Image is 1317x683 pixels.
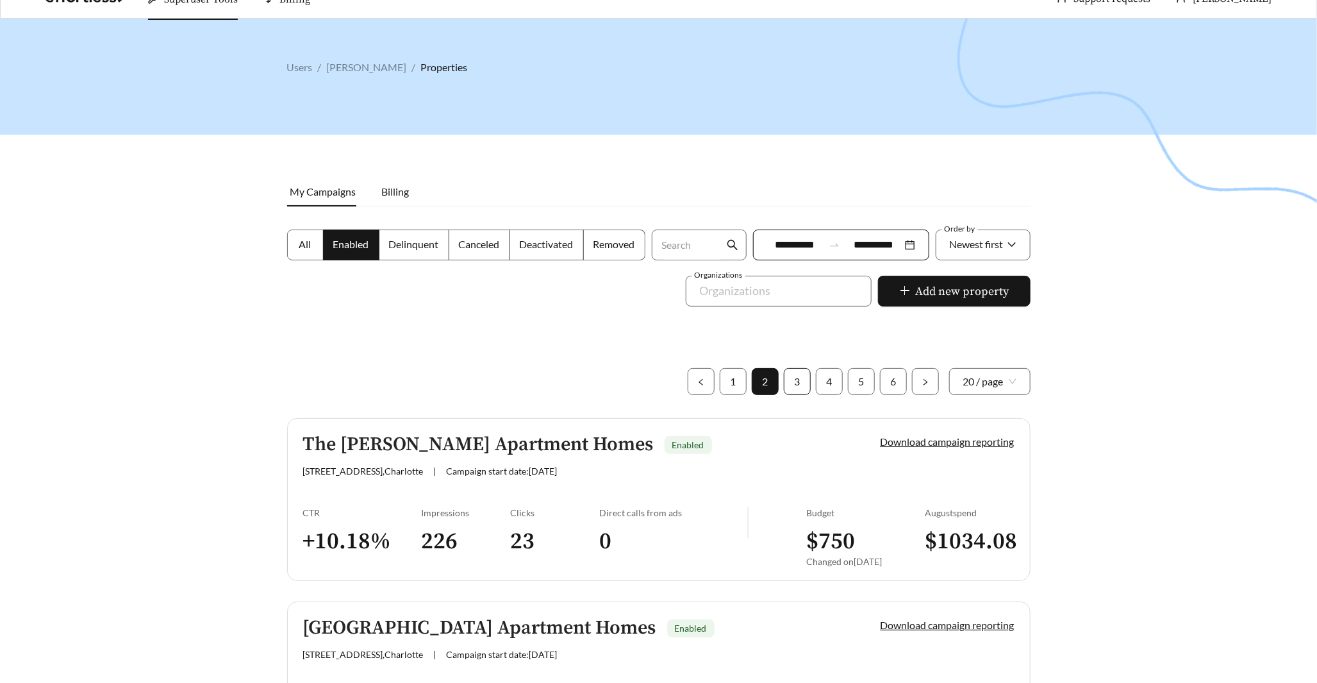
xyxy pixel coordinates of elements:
[829,239,840,251] span: to
[747,507,749,538] img: line
[303,618,656,639] h5: [GEOGRAPHIC_DATA] Apartment Homes
[675,623,707,634] span: Enabled
[688,368,715,395] li: Previous Page
[287,418,1031,581] a: The [PERSON_NAME] Apartment HomesEnabled[STREET_ADDRESS],Charlotte|Campaign start date:[DATE]Down...
[720,369,746,394] a: 1
[849,369,874,394] a: 5
[593,238,635,250] span: Removed
[303,527,422,556] h3: + 10.18 %
[303,649,424,660] span: [STREET_ADDRESS] , Charlotte
[816,368,843,395] li: 4
[899,285,911,299] span: plus
[950,238,1004,250] span: Newest first
[520,238,574,250] span: Deactivated
[784,368,811,395] li: 3
[459,238,500,250] span: Canceled
[510,507,599,518] div: Clicks
[880,368,907,395] li: 6
[912,368,939,395] li: Next Page
[447,466,558,476] span: Campaign start date: [DATE]
[333,238,369,250] span: Enabled
[389,238,439,250] span: Delinquent
[720,368,747,395] li: 1
[303,507,422,518] div: CTR
[672,439,704,450] span: Enabled
[784,369,810,394] a: 3
[303,434,654,455] h5: The [PERSON_NAME] Apartment Homes
[807,556,925,567] div: Changed on [DATE]
[925,507,1015,518] div: August spend
[912,368,939,395] button: right
[829,239,840,251] span: swap-right
[848,368,875,395] li: 5
[963,369,1016,394] span: 20 / page
[916,283,1009,300] span: Add new property
[510,527,599,556] h3: 23
[688,368,715,395] button: left
[697,378,705,386] span: left
[447,649,558,660] span: Campaign start date: [DATE]
[727,239,738,251] span: search
[434,466,436,476] span: |
[422,527,511,556] h3: 226
[816,369,842,394] a: 4
[922,378,929,386] span: right
[599,507,747,518] div: Direct calls from ads
[807,527,925,556] h3: $ 750
[752,369,778,394] a: 2
[925,527,1015,556] h3: $ 1034.08
[881,435,1015,448] a: Download campaign reporting
[878,276,1031,307] button: plusAdd new property
[949,368,1031,395] div: Page Size
[881,619,1015,631] a: Download campaign reporting
[422,507,511,518] div: Impressions
[382,185,410,198] span: Billing
[434,649,436,660] span: |
[290,185,356,198] span: My Campaigns
[752,368,779,395] li: 2
[807,507,925,518] div: Budget
[599,527,747,556] h3: 0
[881,369,906,394] a: 6
[303,466,424,476] span: [STREET_ADDRESS] , Charlotte
[299,238,311,250] span: All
